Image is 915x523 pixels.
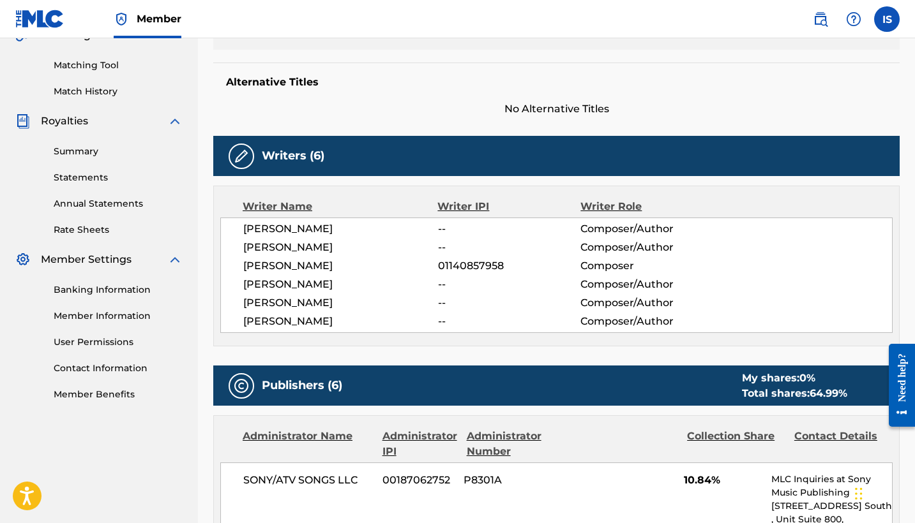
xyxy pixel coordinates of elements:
span: -- [438,240,581,255]
div: Drag [855,475,863,513]
span: Composer/Author [580,240,710,255]
img: Member Settings [15,252,31,267]
span: -- [438,314,581,329]
div: Contact Details [794,429,892,459]
span: [PERSON_NAME] [243,295,438,311]
span: Composer/Author [580,314,710,329]
span: SONY/ATV SONGS LLC [243,473,373,488]
h5: Alternative Titles [226,76,887,89]
div: Writer Role [580,199,711,214]
img: MLC Logo [15,10,64,28]
a: User Permissions [54,335,183,349]
span: Member Settings [41,252,132,267]
img: Writers [234,149,249,164]
img: search [813,11,828,27]
span: Composer [580,258,710,274]
span: Composer/Author [580,277,710,292]
span: [PERSON_NAME] [243,314,438,329]
img: expand [167,114,183,129]
a: Member Benefits [54,388,183,401]
div: Writer Name [243,199,437,214]
a: Matching Tool [54,59,183,72]
div: My shares: [742,371,847,386]
a: Public Search [808,6,833,32]
a: Rate Sheets [54,223,183,237]
div: Administrator IPI [382,429,457,459]
span: -- [438,277,581,292]
p: MLC Inquiries at Sony Music Publishing [771,473,892,499]
span: Member [137,11,181,26]
h5: Writers (6) [262,149,324,163]
a: Summary [54,145,183,158]
span: 64.99 % [810,387,847,399]
span: Royalties [41,114,88,129]
iframe: Chat Widget [851,462,915,523]
a: Match History [54,85,183,98]
span: No Alternative Titles [213,101,900,117]
span: 0 % [799,372,815,384]
span: Composer/Author [580,221,710,237]
span: [PERSON_NAME] [243,221,438,237]
span: P8301A [464,473,561,488]
span: 00187062752 [382,473,454,488]
span: -- [438,295,581,311]
iframe: Resource Center [879,331,915,440]
span: Composer/Author [580,295,710,311]
span: 10.84% [684,473,762,488]
img: Royalties [15,114,31,129]
a: Contact Information [54,362,183,375]
div: Collection Share [687,429,785,459]
div: Writer IPI [437,199,580,214]
span: [PERSON_NAME] [243,258,438,274]
div: Help [841,6,866,32]
img: help [846,11,861,27]
div: Total shares: [742,386,847,401]
a: Banking Information [54,283,183,297]
span: [PERSON_NAME] [243,240,438,255]
img: Top Rightsholder [114,11,129,27]
img: expand [167,252,183,267]
a: Statements [54,171,183,184]
div: Administrator Name [243,429,373,459]
div: Administrator Number [467,429,564,459]
a: Annual Statements [54,197,183,210]
span: [PERSON_NAME] [243,277,438,292]
h5: Publishers (6) [262,378,342,393]
img: Publishers [234,378,249,394]
span: 01140857958 [438,258,581,274]
a: Member Information [54,309,183,323]
div: User Menu [874,6,900,32]
span: -- [438,221,581,237]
